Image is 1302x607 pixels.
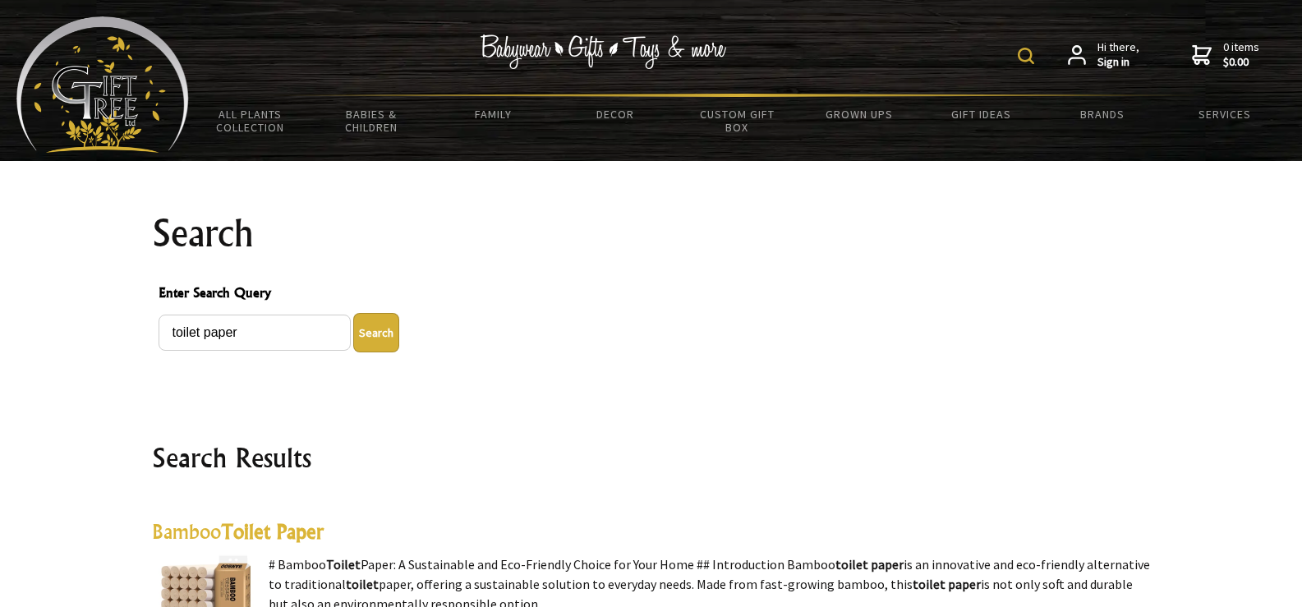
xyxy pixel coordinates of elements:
[353,313,399,352] button: Enter Search Query
[1097,40,1139,69] span: Hi there,
[913,576,981,592] highlight: toilet paper
[159,283,1144,306] span: Enter Search Query
[152,214,1151,253] h1: Search
[152,519,324,544] a: BambooToilet Paper
[433,97,554,131] a: Family
[1042,97,1163,131] a: Brands
[920,97,1042,131] a: Gift Ideas
[1192,40,1259,69] a: 0 items$0.00
[1164,97,1286,131] a: Services
[346,576,379,592] highlight: toilet
[189,97,311,145] a: All Plants Collection
[1018,48,1034,64] img: product search
[835,556,904,573] highlight: toilet paper
[311,97,432,145] a: Babies & Children
[1223,39,1259,69] span: 0 items
[159,315,351,351] input: Enter Search Query
[1068,40,1139,69] a: Hi there,Sign in
[1223,55,1259,70] strong: $0.00
[152,438,1151,477] h2: Search Results
[481,34,727,69] img: Babywear - Gifts - Toys & more
[1097,55,1139,70] strong: Sign in
[554,97,676,131] a: Decor
[326,556,361,573] highlight: Toilet
[798,97,920,131] a: Grown Ups
[16,16,189,153] img: Babyware - Gifts - Toys and more...
[221,519,324,544] highlight: Toilet Paper
[676,97,798,145] a: Custom Gift Box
